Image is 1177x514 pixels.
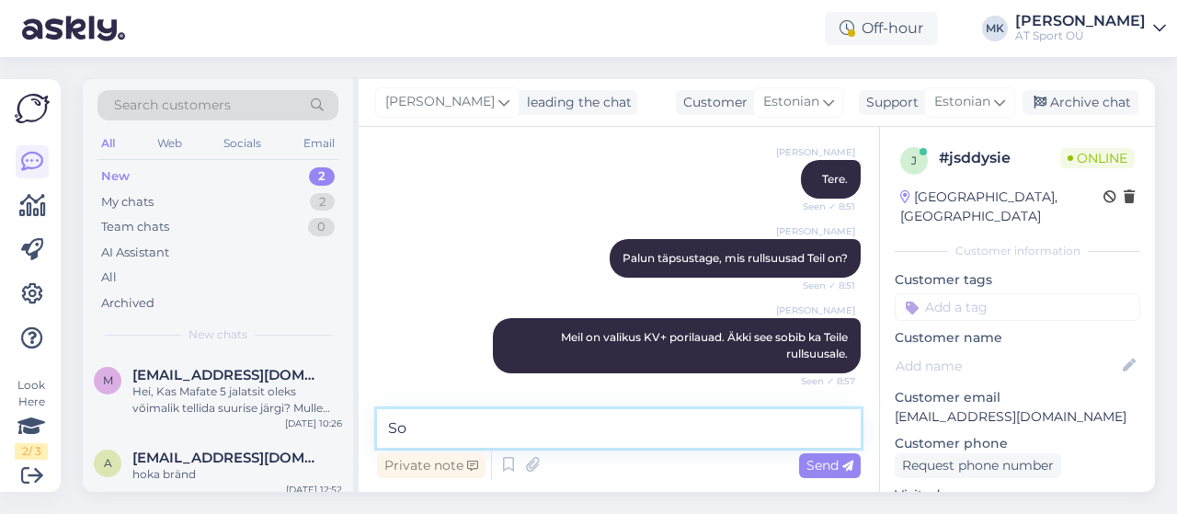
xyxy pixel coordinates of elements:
[1015,29,1146,43] div: AT Sport OÜ
[300,131,338,155] div: Email
[939,147,1060,169] div: # jsddysie
[982,16,1008,41] div: MK
[101,294,154,313] div: Archived
[786,200,855,213] span: Seen ✓ 8:51
[763,92,819,112] span: Estonian
[101,167,130,186] div: New
[520,93,632,112] div: leading the chat
[15,377,48,460] div: Look Here
[101,218,169,236] div: Team chats
[1023,90,1138,115] div: Archive chat
[1060,148,1135,168] span: Online
[154,131,186,155] div: Web
[786,279,855,292] span: Seen ✓ 8:51
[776,145,855,159] span: [PERSON_NAME]
[1015,14,1166,43] a: [PERSON_NAME]AT Sport OÜ
[220,131,265,155] div: Socials
[895,328,1140,348] p: Customer name
[377,453,486,478] div: Private note
[310,193,335,211] div: 2
[101,193,154,211] div: My chats
[859,93,919,112] div: Support
[561,330,851,360] span: Meil on valikus KV+ porilauad. Äkki see sobib ka Teile rullsuusale.
[309,167,335,186] div: 2
[385,92,495,112] span: [PERSON_NAME]
[934,92,990,112] span: Estonian
[97,131,119,155] div: All
[825,12,938,45] div: Off-hour
[676,93,748,112] div: Customer
[103,373,113,387] span: m
[132,450,324,466] span: artur.gerassimov13@gmail.com
[132,367,324,383] span: martin390@gmail.com
[776,303,855,317] span: [PERSON_NAME]
[896,356,1119,376] input: Add name
[114,96,231,115] span: Search customers
[895,407,1140,427] p: [EMAIL_ADDRESS][DOMAIN_NAME]
[377,409,861,448] textarea: Soovi
[286,483,342,497] div: [DATE] 12:52
[895,388,1140,407] p: Customer email
[895,453,1061,478] div: Request phone number
[285,417,342,430] div: [DATE] 10:26
[822,172,848,186] span: Tere.
[15,443,48,460] div: 2 / 3
[895,270,1140,290] p: Customer tags
[15,94,50,123] img: Askly Logo
[189,326,247,343] span: New chats
[104,456,112,470] span: a
[776,224,855,238] span: [PERSON_NAME]
[895,485,1140,505] p: Visited pages
[900,188,1103,226] div: [GEOGRAPHIC_DATA], [GEOGRAPHIC_DATA]
[132,383,342,417] div: Hei, Kas Mafate 5 jalatsit oleks võimalik tellida suurise järgi? Mulle sobib 46 2/3 kuid hetkel o...
[895,293,1140,321] input: Add a tag
[786,374,855,388] span: Seen ✓ 8:57
[623,251,848,265] span: Palun täpsustage, mis rullsuusad Teil on?
[895,434,1140,453] p: Customer phone
[308,218,335,236] div: 0
[895,243,1140,259] div: Customer information
[911,154,917,167] span: j
[101,244,169,262] div: AI Assistant
[132,466,342,483] div: hoka bränd
[101,268,117,287] div: All
[806,457,853,474] span: Send
[1015,14,1146,29] div: [PERSON_NAME]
